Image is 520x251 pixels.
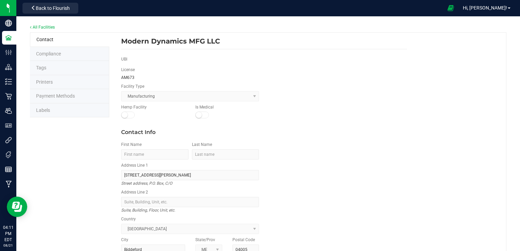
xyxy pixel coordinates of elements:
[121,36,407,46] div: Modern Dynamics MFG LLC
[3,243,13,248] p: 08/21
[121,170,259,180] input: Address
[121,128,259,136] div: Contact Info
[5,78,12,85] inline-svg: Inventory
[30,25,55,30] a: All Facilities
[36,51,61,56] span: State Registry
[195,237,215,243] label: State/Prov
[192,149,259,160] input: Last name
[5,151,12,158] inline-svg: Tags
[121,141,142,148] label: First Name
[5,64,12,70] inline-svg: Distribution
[121,162,148,168] label: Address Line 1
[195,104,214,110] label: Is Medical
[36,65,46,70] span: Tags
[121,56,127,62] label: UBI
[5,20,12,27] inline-svg: Company
[5,49,12,56] inline-svg: Configuration
[5,107,12,114] inline-svg: Users
[36,79,53,85] span: Printers
[5,181,12,187] inline-svg: Manufacturing
[36,93,75,99] span: Payment Methods
[22,3,78,14] button: Back to Flourish
[5,34,12,41] inline-svg: Facilities
[121,189,148,195] label: Address Line 2
[443,1,458,15] span: Open Ecommerce Menu
[463,5,507,11] span: Hi, [PERSON_NAME]!
[121,197,259,207] input: Suite, Building, Unit, etc.
[36,107,50,113] span: Label Maker
[121,75,134,80] span: AM673
[121,83,144,89] label: Facility Type
[232,237,255,243] label: Postal Code
[5,122,12,129] inline-svg: User Roles
[121,67,135,73] label: License
[192,141,212,148] label: Last Name
[121,216,136,222] label: Country
[5,93,12,100] inline-svg: Retail
[36,37,53,42] span: Contact
[121,179,172,187] i: Street address, P.O. Box, C/O
[3,224,13,243] p: 04:11 PM EDT
[121,237,128,243] label: City
[121,104,147,110] label: Hemp Facility
[5,137,12,144] inline-svg: Integrations
[7,197,27,217] iframe: Resource center
[5,166,12,173] inline-svg: Reports
[121,206,175,214] i: Suite, Building, Floor, Unit, etc.
[36,5,70,11] span: Back to Flourish
[121,149,189,160] input: First name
